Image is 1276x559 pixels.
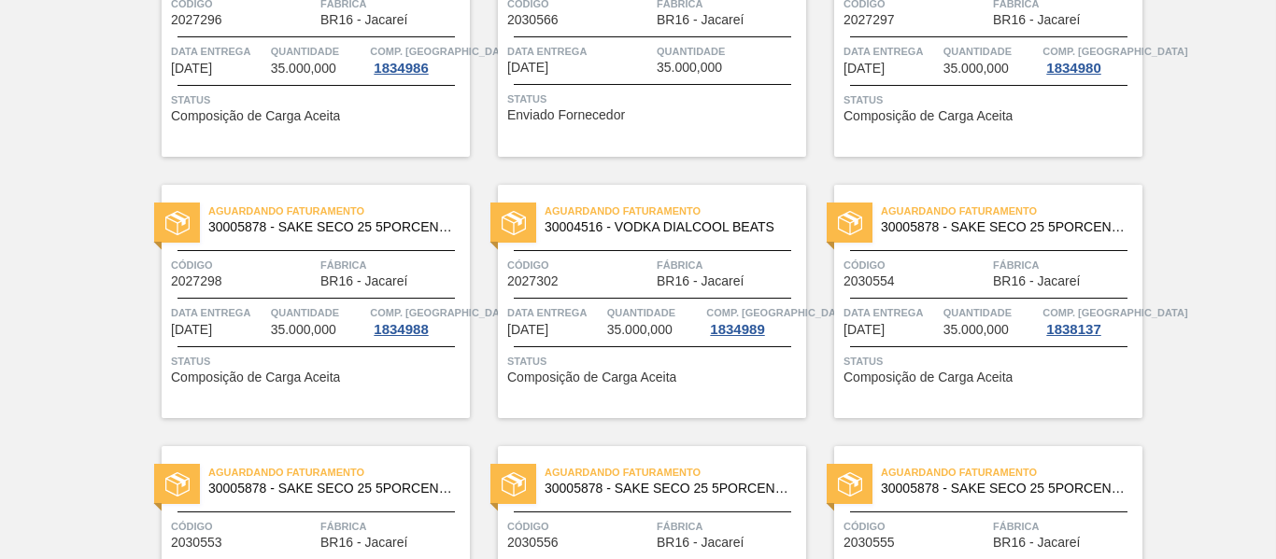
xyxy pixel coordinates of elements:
span: Status [844,91,1138,109]
div: 1834989 [706,322,768,337]
div: 1834988 [370,322,432,337]
span: Quantidade [943,42,1039,61]
span: 19/09/2025 [507,61,548,75]
span: Aguardando Faturamento [208,202,470,220]
span: Quantidade [607,303,702,322]
span: Comp. Carga [370,303,515,322]
span: BR16 - Jacareí [320,274,407,288]
span: Comp. Carga [706,303,851,322]
a: Comp. [GEOGRAPHIC_DATA]1834986 [370,42,465,76]
span: Data entrega [171,303,266,322]
span: Composição de Carga Aceita [844,370,1013,384]
span: Aguardando Faturamento [881,202,1142,220]
span: Aguardando Faturamento [545,463,806,482]
span: 19/09/2025 [171,62,212,76]
span: 2030554 [844,274,895,288]
span: Status [171,91,465,109]
img: status [502,211,526,235]
span: Status [844,352,1138,370]
span: 2027302 [507,274,559,288]
span: Data entrega [844,42,939,61]
span: Comp. Carga [1042,303,1187,322]
span: 35.000,000 [271,62,336,76]
span: Data entrega [507,42,652,61]
span: Aguardando Faturamento [208,463,470,482]
span: 35.000,000 [943,323,1009,337]
span: Código [507,517,652,536]
span: 2027296 [171,13,222,27]
span: Status [171,352,465,370]
a: Comp. [GEOGRAPHIC_DATA]1838137 [1042,303,1138,337]
span: 30004516 - VODKA DIALCOOL BEATS [545,220,791,234]
div: 1834980 [1042,61,1104,76]
span: Fábrica [320,256,465,274]
span: Data entrega [171,42,266,61]
img: status [165,211,190,235]
a: statusAguardando Faturamento30005878 - SAKE SECO 25 5PORCENTOCódigo2027298FábricaBR16 - JacareíDa... [134,185,470,418]
span: BR16 - Jacareí [657,536,744,550]
span: BR16 - Jacareí [320,536,407,550]
span: Status [507,90,801,108]
span: Código [171,517,316,536]
img: status [165,472,190,496]
span: Aguardando Faturamento [881,463,1142,482]
a: Comp. [GEOGRAPHIC_DATA]1834980 [1042,42,1138,76]
img: status [502,472,526,496]
span: 2027297 [844,13,895,27]
span: 2030556 [507,536,559,550]
span: 2027298 [171,274,222,288]
span: 35.000,000 [657,61,722,75]
a: statusAguardando Faturamento30004516 - VODKA DIALCOOL BEATSCódigo2027302FábricaBR16 - JacareíData... [470,185,806,418]
span: Status [507,352,801,370]
span: 30005878 - SAKE SECO 25 5PORCENTO [208,482,455,496]
span: 35.000,000 [943,62,1009,76]
span: Composição de Carga Aceita [507,370,676,384]
span: 23/09/2025 [844,323,885,337]
span: 30005878 - SAKE SECO 25 5PORCENTO [545,482,791,496]
span: 30005878 - SAKE SECO 25 5PORCENTO [208,220,455,234]
span: 2030566 [507,13,559,27]
span: Quantidade [271,303,366,322]
span: Fábrica [657,517,801,536]
a: statusAguardando Faturamento30005878 - SAKE SECO 25 5PORCENTOCódigo2030554FábricaBR16 - JacareíDa... [806,185,1142,418]
span: Composição de Carga Aceita [171,109,340,123]
span: Quantidade [943,303,1039,322]
span: 2030555 [844,536,895,550]
a: Comp. [GEOGRAPHIC_DATA]1834988 [370,303,465,337]
span: 20/09/2025 [171,323,212,337]
span: BR16 - Jacareí [320,13,407,27]
span: Comp. Carga [1042,42,1187,61]
span: Código [844,517,988,536]
span: 30005878 - SAKE SECO 25 5PORCENTO [881,482,1127,496]
span: Fábrica [993,256,1138,274]
div: 1834986 [370,61,432,76]
span: Aguardando Faturamento [545,202,806,220]
img: status [838,211,862,235]
span: Comp. Carga [370,42,515,61]
span: Data entrega [844,303,939,322]
span: 2030553 [171,536,222,550]
span: 30005878 - SAKE SECO 25 5PORCENTO [881,220,1127,234]
span: Quantidade [657,42,801,61]
span: Quantidade [271,42,366,61]
span: Código [844,256,988,274]
span: BR16 - Jacareí [993,536,1080,550]
span: BR16 - Jacareí [657,274,744,288]
span: Código [171,256,316,274]
span: 20/09/2025 [844,62,885,76]
span: Enviado Fornecedor [507,108,625,122]
span: 20/09/2025 [507,323,548,337]
span: Fábrica [320,517,465,536]
span: Composição de Carga Aceita [844,109,1013,123]
span: Data entrega [507,303,603,322]
span: 35.000,000 [271,323,336,337]
span: Composição de Carga Aceita [171,370,340,384]
span: Código [507,256,652,274]
span: Fábrica [657,256,801,274]
span: Fábrica [993,517,1138,536]
span: BR16 - Jacareí [993,274,1080,288]
span: 35.000,000 [607,323,673,337]
img: status [838,472,862,496]
span: BR16 - Jacareí [993,13,1080,27]
div: 1838137 [1042,322,1104,337]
